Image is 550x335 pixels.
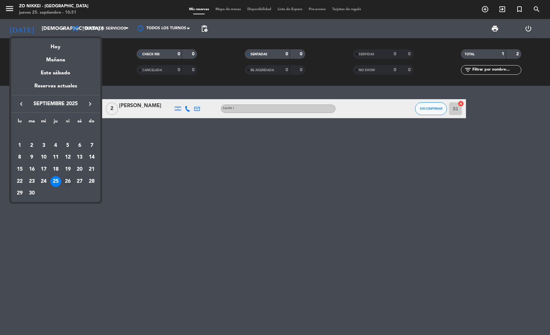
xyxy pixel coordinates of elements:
td: 11 de septiembre de 2025 [50,151,62,163]
td: 5 de septiembre de 2025 [62,140,74,152]
th: domingo [86,118,98,127]
td: 21 de septiembre de 2025 [86,163,98,175]
td: 16 de septiembre de 2025 [26,163,38,175]
div: 25 [50,176,61,187]
td: 24 de septiembre de 2025 [38,175,50,188]
th: sábado [74,118,86,127]
div: 15 [14,164,25,175]
td: 29 de septiembre de 2025 [14,188,26,200]
div: 20 [74,164,85,175]
td: 26 de septiembre de 2025 [62,175,74,188]
div: 9 [26,152,37,163]
td: 7 de septiembre de 2025 [86,140,98,152]
div: 4 [50,140,61,151]
div: 8 [14,152,25,163]
div: 24 [38,176,49,187]
th: jueves [50,118,62,127]
div: 3 [38,140,49,151]
div: 29 [14,188,25,199]
td: 12 de septiembre de 2025 [62,151,74,163]
td: 18 de septiembre de 2025 [50,163,62,175]
td: 23 de septiembre de 2025 [26,175,38,188]
div: 2 [26,140,37,151]
div: 28 [86,176,97,187]
td: 4 de septiembre de 2025 [50,140,62,152]
td: 20 de septiembre de 2025 [74,163,86,175]
td: 3 de septiembre de 2025 [38,140,50,152]
td: 17 de septiembre de 2025 [38,163,50,175]
td: 22 de septiembre de 2025 [14,175,26,188]
td: 9 de septiembre de 2025 [26,151,38,163]
td: 27 de septiembre de 2025 [74,175,86,188]
span: septiembre 2025 [27,100,84,108]
i: keyboard_arrow_left [18,100,25,108]
div: 17 [38,164,49,175]
td: 6 de septiembre de 2025 [74,140,86,152]
div: 18 [50,164,61,175]
td: 10 de septiembre de 2025 [38,151,50,163]
td: 15 de septiembre de 2025 [14,163,26,175]
div: 6 [74,140,85,151]
button: keyboard_arrow_right [84,100,96,108]
div: 30 [26,188,37,199]
div: 26 [62,176,73,187]
th: martes [26,118,38,127]
div: 14 [86,152,97,163]
div: 21 [86,164,97,175]
div: Este sábado [11,64,100,82]
td: 25 de septiembre de 2025 [50,175,62,188]
td: 2 de septiembre de 2025 [26,140,38,152]
div: 23 [26,176,37,187]
div: 5 [62,140,73,151]
div: 27 [74,176,85,187]
td: 8 de septiembre de 2025 [14,151,26,163]
div: 1 [14,140,25,151]
td: 1 de septiembre de 2025 [14,140,26,152]
td: SEP. [14,127,98,140]
div: Hoy [11,38,100,51]
div: Mañana [11,51,100,64]
div: 11 [50,152,61,163]
th: miércoles [38,118,50,127]
td: 30 de septiembre de 2025 [26,188,38,200]
td: 14 de septiembre de 2025 [86,151,98,163]
button: keyboard_arrow_left [16,100,27,108]
td: 28 de septiembre de 2025 [86,175,98,188]
div: 10 [38,152,49,163]
th: viernes [62,118,74,127]
div: 19 [62,164,73,175]
div: 22 [14,176,25,187]
td: 19 de septiembre de 2025 [62,163,74,175]
div: 16 [26,164,37,175]
div: Reservas actuales [11,82,100,95]
div: 7 [86,140,97,151]
div: 12 [62,152,73,163]
div: 13 [74,152,85,163]
i: keyboard_arrow_right [86,100,94,108]
th: lunes [14,118,26,127]
td: 13 de septiembre de 2025 [74,151,86,163]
